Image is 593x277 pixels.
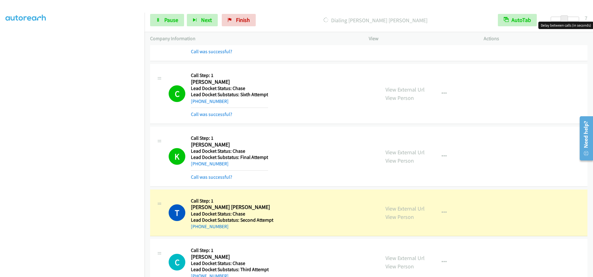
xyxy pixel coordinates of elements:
[191,85,268,92] h5: Lead Docket Status: Chase
[150,35,358,42] p: Company Information
[169,254,185,271] h1: C
[164,16,178,23] span: Pause
[191,154,268,160] h5: Lead Docket Substatus: Final Attempt
[191,217,273,223] h5: Lead Docket Substatus: Second Attempt
[191,79,268,86] h2: [PERSON_NAME]
[191,224,229,229] a: [PHONE_NUMBER]
[264,16,487,24] p: Dialing [PERSON_NAME] [PERSON_NAME]
[150,14,184,26] a: Pause
[385,213,414,220] a: View Person
[222,14,256,26] a: Finish
[191,174,232,180] a: Call was successful?
[169,204,185,221] h1: T
[385,157,414,164] a: View Person
[191,198,273,204] h5: Call Step: 1
[191,98,229,104] a: [PHONE_NUMBER]
[385,205,425,212] a: View External Url
[191,49,232,54] a: Call was successful?
[191,204,273,211] h2: [PERSON_NAME] [PERSON_NAME]
[484,35,587,42] p: Actions
[385,149,425,156] a: View External Url
[191,135,268,141] h5: Call Step: 1
[575,114,593,163] iframe: Resource Center
[191,141,268,148] h2: [PERSON_NAME]
[201,16,212,23] span: Next
[236,16,250,23] span: Finish
[191,111,232,117] a: Call was successful?
[191,260,269,266] h5: Lead Docket Status: Chase
[191,92,268,98] h5: Lead Docket Substatus: Sixth Attempt
[191,72,268,79] h5: Call Step: 1
[191,211,273,217] h5: Lead Docket Status: Chase
[385,263,414,270] a: View Person
[585,14,587,22] div: 7
[169,148,185,165] h1: K
[169,85,185,102] h1: C
[187,14,218,26] button: Next
[385,86,425,93] a: View External Url
[385,254,425,262] a: View External Url
[369,35,473,42] p: View
[385,94,414,101] a: View Person
[191,161,229,167] a: [PHONE_NUMBER]
[191,266,269,273] h5: Lead Docket Substatus: Third Attempt
[191,148,268,154] h5: Lead Docket Status: Chase
[191,247,269,254] h5: Call Step: 1
[498,14,537,26] button: AutoTab
[191,254,269,261] h2: [PERSON_NAME]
